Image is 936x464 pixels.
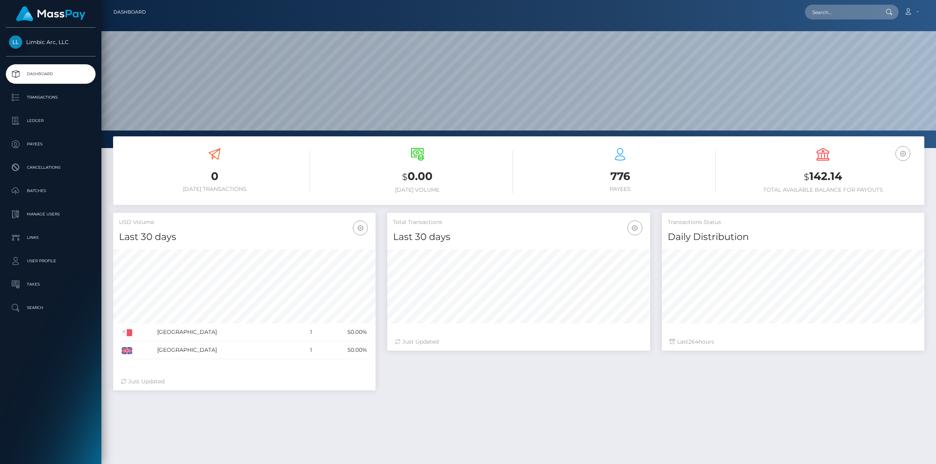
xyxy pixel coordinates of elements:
h3: 0 [119,169,310,184]
p: Cancellations [9,162,92,173]
p: Manage Users [9,208,92,220]
img: MassPay Logo [16,6,85,21]
h6: Payees [525,186,716,192]
td: 1 [298,341,315,359]
td: 1 [298,323,315,341]
span: Limbic Arc, LLC [6,39,96,46]
td: 50.00% [315,323,370,341]
h4: Last 30 days [393,230,644,244]
h6: Total Available Balance for Payouts [727,187,918,193]
p: Ledger [9,115,92,127]
h5: USD Volume [119,219,370,226]
p: Links [9,232,92,243]
a: Payees [6,134,96,154]
small: $ [804,171,809,182]
td: 50.00% [315,341,370,359]
p: User Profile [9,255,92,267]
h4: Daily Distribution [668,230,918,244]
p: Transactions [9,92,92,103]
p: Payees [9,138,92,150]
img: Limbic Arc, LLC [9,35,22,49]
h3: 142.14 [727,169,918,185]
a: Links [6,228,96,247]
span: 264 [688,338,698,345]
td: [GEOGRAPHIC_DATA] [154,341,298,359]
div: Last hours [670,338,916,346]
a: Manage Users [6,205,96,224]
input: Search... [805,5,878,19]
a: Ledger [6,111,96,131]
a: Cancellations [6,158,96,177]
a: Batches [6,181,96,201]
small: $ [402,171,408,182]
h5: Total Transactions [393,219,644,226]
a: Transactions [6,88,96,107]
p: Search [9,302,92,314]
img: GB.png [122,347,132,354]
h5: Transactions Status [668,219,918,226]
a: Dashboard [6,64,96,84]
h3: 776 [525,169,716,184]
div: Just Updated [121,378,368,386]
h3: 0.00 [322,169,513,185]
a: Dashboard [113,4,146,20]
a: Search [6,298,96,318]
p: Batches [9,185,92,197]
p: Taxes [9,279,92,290]
h4: Last 30 days [119,230,370,244]
img: MT.png [122,329,132,336]
a: User Profile [6,251,96,271]
p: Dashboard [9,68,92,80]
h6: [DATE] Transactions [119,186,310,192]
h6: [DATE] Volume [322,187,513,193]
div: Just Updated [395,338,642,346]
td: [GEOGRAPHIC_DATA] [154,323,298,341]
a: Taxes [6,275,96,294]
